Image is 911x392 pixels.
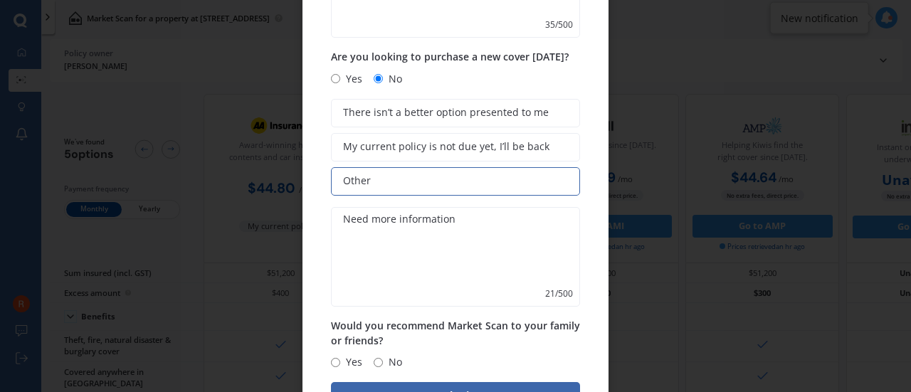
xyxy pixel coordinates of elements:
span: 21 / 500 [545,287,573,301]
span: 35 / 500 [545,18,573,32]
input: No [374,74,383,83]
input: Yes [331,74,340,83]
span: Other [343,175,371,187]
input: Yes [331,358,340,367]
span: There isn’t a better option presented to me [343,107,549,119]
span: Yes [340,70,362,88]
span: My current policy is not due yet, I’ll be back [343,141,549,153]
textarea: Need more information [331,207,580,307]
span: No [383,354,402,371]
span: Would you recommend Market Scan to your family or friends? [331,319,580,347]
span: No [383,70,402,88]
input: No [374,358,383,367]
span: Are you looking to purchase a new cover [DATE]? [331,51,569,64]
span: Yes [340,354,362,371]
